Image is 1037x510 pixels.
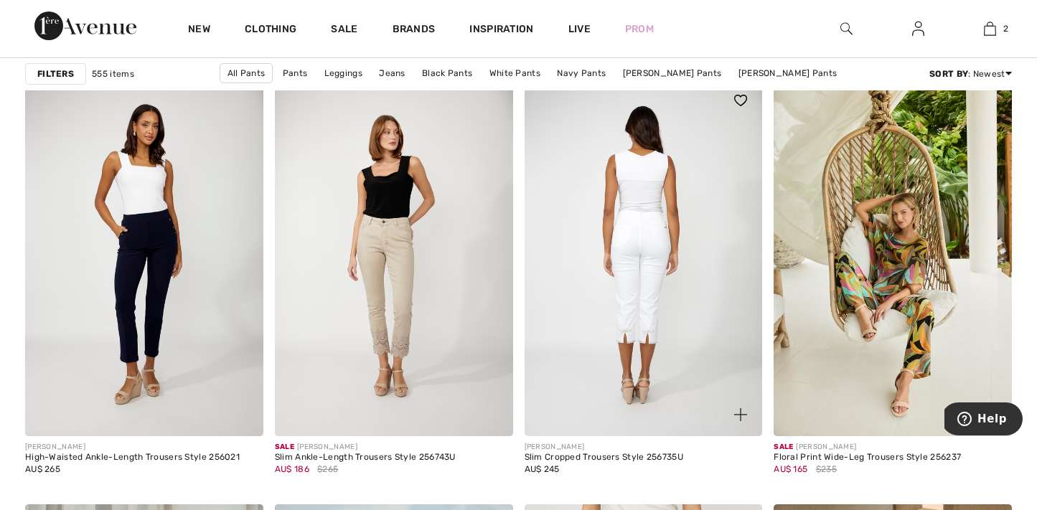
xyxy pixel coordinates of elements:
span: Inspiration [469,23,533,38]
a: White Pants [482,64,548,82]
span: AU$ 186 [275,464,309,474]
div: [PERSON_NAME] [275,442,456,453]
span: $235 [816,463,837,476]
div: Slim Ankle-Length Trousers Style 256743U [275,453,456,463]
div: : Newest [929,67,1012,80]
span: AU$ 165 [774,464,807,474]
img: heart_black_full.svg [734,95,747,106]
img: My Bag [984,20,996,37]
span: 2 [1003,22,1008,35]
img: Slim Ankle-Length Trousers Style 256743U. Beige [275,79,513,436]
img: search the website [840,20,853,37]
div: [PERSON_NAME] [525,442,684,453]
a: All Pants [220,63,273,83]
a: Sign In [901,20,936,38]
span: 555 items [92,67,134,80]
span: Sale [774,443,793,451]
div: High-Waisted Ankle-Length Trousers Style 256021 [25,453,240,463]
div: Floral Print Wide-Leg Trousers Style 256237 [774,453,961,463]
a: Prom [625,22,654,37]
img: High-Waisted Ankle-Length Trousers Style 256021. Midnight [25,79,263,436]
span: $265 [317,463,338,476]
img: plus_v2.svg [734,408,747,421]
a: Black Pants [415,64,479,82]
a: Navy Pants [550,64,613,82]
span: Sale [275,443,294,451]
a: Slim Cropped Trousers Style 256735U. White [525,79,763,436]
iframe: Opens a widget where you can find more information [944,402,1023,438]
a: Jeans [372,64,413,82]
a: Pants [276,64,315,82]
a: Brands [393,23,436,38]
a: [PERSON_NAME] Pants [731,64,845,82]
a: Sale [331,23,357,38]
span: AU$ 245 [525,464,560,474]
div: [PERSON_NAME] [774,442,961,453]
div: [PERSON_NAME] [25,442,240,453]
strong: Filters [37,67,74,80]
a: [PERSON_NAME] Pants [616,64,729,82]
span: AU$ 265 [25,464,60,474]
strong: Sort By [929,69,968,79]
img: Floral Print Wide-Leg Trousers Style 256237. Aqua/pink [774,79,1012,436]
a: Clothing [245,23,296,38]
a: Leggings [317,64,370,82]
a: 2 [954,20,1025,37]
a: New [188,23,210,38]
img: 1ère Avenue [34,11,136,40]
div: Slim Cropped Trousers Style 256735U [525,453,684,463]
a: Live [568,22,591,37]
img: My Info [912,20,924,37]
